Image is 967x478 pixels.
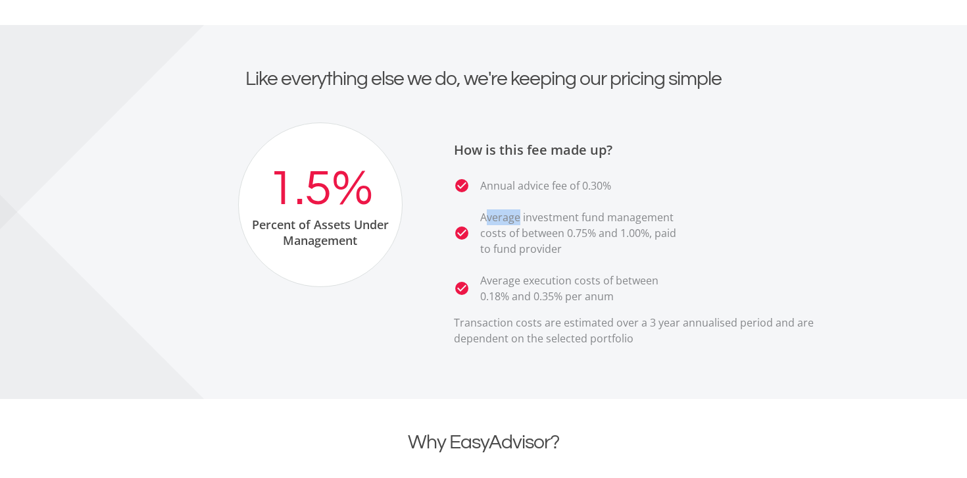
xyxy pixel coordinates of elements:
[118,431,849,454] h2: Why EasyAdvisor?
[454,225,470,241] i: check_circle
[480,209,684,257] p: Average investment fund management costs of between 0.75% and 1.00%, paid to fund provider
[480,273,684,304] p: Average execution costs of between 0.18% and 0.35% per anum
[454,280,470,296] i: check_circle
[239,217,402,248] div: Percent of Assets Under Management
[454,142,849,158] h3: How is this fee made up?
[454,178,470,194] i: check_circle
[480,178,611,194] p: Annual advice fee of 0.30%
[268,162,373,217] div: 1.5%
[454,315,849,346] p: Transaction costs are estimated over a 3 year annualised period and are dependent on the selected...
[118,67,849,91] h2: Like everything else we do, we're keeping our pricing simple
